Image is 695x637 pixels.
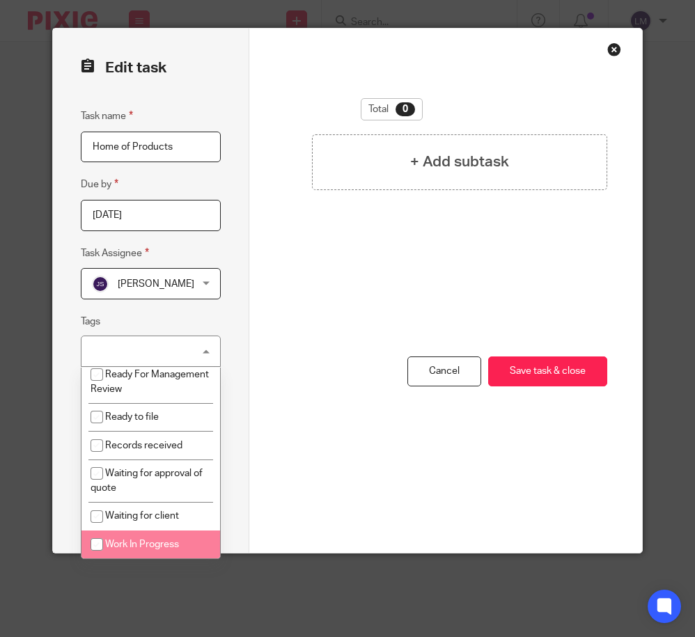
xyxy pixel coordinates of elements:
[81,315,100,329] label: Tags
[607,42,621,56] div: Close this dialog window
[91,370,209,394] span: Ready For Management Review
[81,245,149,261] label: Task Assignee
[81,176,118,192] label: Due by
[396,102,415,116] div: 0
[118,279,194,289] span: [PERSON_NAME]
[407,356,481,386] a: Cancel
[92,276,109,292] img: svg%3E
[81,200,221,231] input: Pick a date
[410,151,509,173] h4: + Add subtask
[81,108,133,124] label: Task name
[105,511,179,521] span: Waiting for client
[81,56,221,80] h2: Edit task
[105,540,179,549] span: Work In Progress
[105,412,159,422] span: Ready to file
[361,98,423,120] div: Total
[488,356,607,386] button: Save task & close
[91,469,203,493] span: Waiting for approval of quote
[105,441,182,450] span: Records received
